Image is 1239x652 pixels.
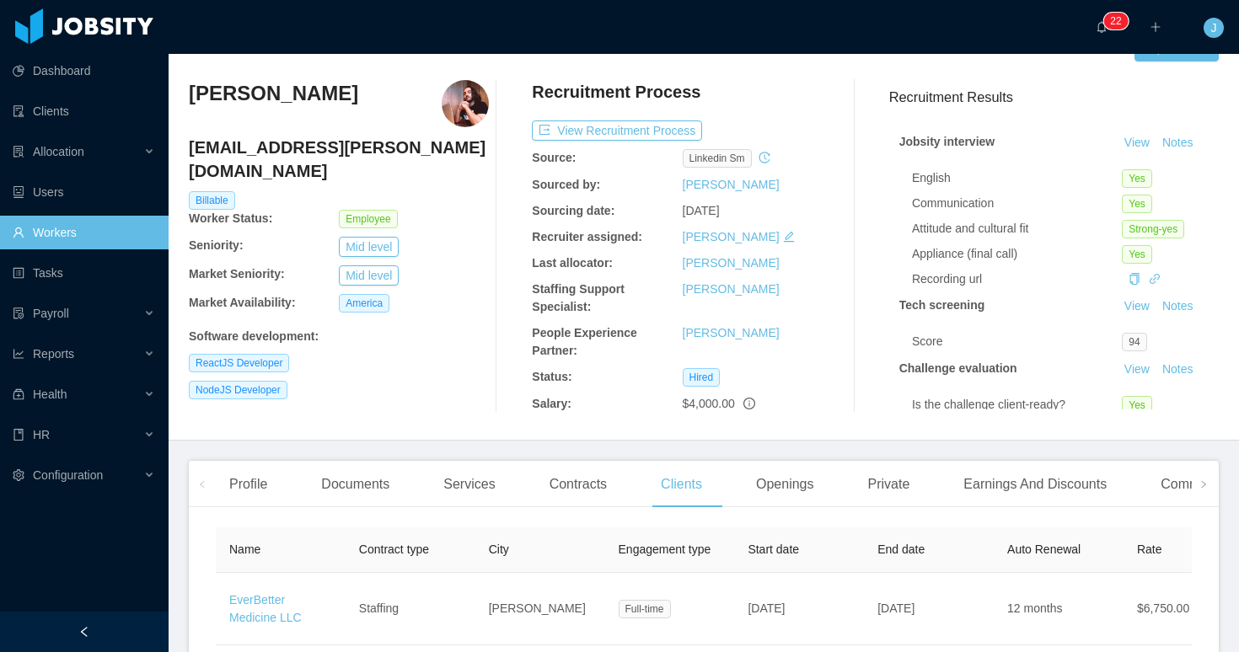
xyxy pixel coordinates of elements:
img: cec7f791-415d-4c30-8663-8b9558ae5cc3_668863e9550fd-400w.png [442,80,489,127]
span: Staffing [359,601,399,615]
span: Billable [189,191,235,210]
div: Services [430,461,508,508]
div: Recording url [912,270,1122,288]
td: [PERSON_NAME] [475,573,605,645]
span: City [489,542,509,556]
span: Rate [1137,542,1162,556]
span: [DATE] [877,601,914,615]
div: Private [855,461,924,508]
span: Contract type [359,542,429,556]
span: Hired [683,368,721,387]
a: [PERSON_NAME] [683,178,780,191]
span: Payroll [33,307,69,320]
a: icon: link [1149,272,1161,286]
div: Score [912,333,1122,350]
span: Full-time [619,600,671,618]
b: Software development : [189,329,319,343]
button: Notes [1156,360,1200,380]
span: America [339,294,389,313]
span: Yes [1122,396,1152,414]
span: Configuration [33,468,103,482]
i: icon: edit [783,231,795,243]
div: Clients [647,461,716,508]
p: 2 [1110,13,1116,29]
i: icon: medicine-box [13,388,24,400]
i: icon: setting [13,469,24,481]
i: icon: history [759,152,770,163]
b: Market Availability: [189,296,296,309]
b: Sourced by: [532,178,600,191]
span: Start date [748,542,799,556]
i: icon: right [1199,480,1208,489]
div: Copy [1129,270,1140,288]
span: Yes [1122,169,1152,188]
a: View [1118,299,1156,313]
span: linkedin sm [683,149,752,168]
span: Auto Renewal [1007,542,1081,556]
span: info-circle [743,398,755,409]
a: [PERSON_NAME] [683,256,780,270]
b: Recruiter assigned: [532,230,642,243]
a: icon: robotUsers [13,175,155,209]
strong: Tech screening [899,298,985,312]
span: Health [33,387,67,401]
span: Yes [1122,195,1152,213]
span: Allocation [33,145,84,158]
a: icon: userWorkers [13,216,155,249]
div: English [912,169,1122,187]
a: icon: pie-chartDashboard [13,54,155,88]
div: Profile [216,461,281,508]
span: 94 [1122,333,1146,351]
a: [PERSON_NAME] [683,230,780,243]
span: Employee [339,210,397,228]
b: Staffing Support Specialist: [532,282,625,313]
button: Notes [1156,297,1200,317]
div: Earnings And Discounts [950,461,1120,508]
button: icon: exportView Recruitment Process [532,120,702,141]
i: icon: book [13,429,24,441]
span: Strong-yes [1122,220,1184,238]
div: Contracts [536,461,620,508]
b: Market Seniority: [189,267,285,281]
div: Openings [743,461,828,508]
b: Source: [532,151,576,164]
h4: [EMAIL_ADDRESS][PERSON_NAME][DOMAIN_NAME] [189,136,489,183]
h3: [PERSON_NAME] [189,80,358,107]
span: NodeJS Developer [189,381,287,399]
a: View [1118,362,1156,376]
span: Engagement type [619,542,711,556]
span: J [1211,18,1217,38]
div: Comments [1147,461,1239,508]
i: icon: link [1149,273,1161,285]
a: [PERSON_NAME] [683,326,780,339]
strong: Challenge evaluation [899,361,1017,375]
div: Communication [912,195,1122,212]
span: Yes [1122,245,1152,264]
i: icon: solution [13,146,24,158]
a: View [1118,136,1156,149]
b: Status: [532,370,571,383]
a: EverBetter Medicine LLC [229,593,302,624]
button: Mid level [339,265,399,286]
b: Worker Status: [189,211,272,225]
i: icon: plus [1150,21,1161,33]
sup: 22 [1103,13,1128,29]
span: Name [229,542,260,556]
b: Seniority: [189,238,244,252]
h4: Recruitment Process [532,80,700,104]
div: Attitude and cultural fit [912,220,1122,238]
div: Documents [308,461,403,508]
b: Salary: [532,397,571,410]
i: icon: file-protect [13,307,24,319]
i: icon: left [198,480,206,489]
span: End date [877,542,925,556]
td: 12 months [994,573,1124,645]
span: [DATE] [683,204,720,217]
span: HR [33,428,50,441]
a: icon: auditClients [13,94,155,128]
span: ReactJS Developer [189,354,289,372]
div: Appliance (final call) [912,245,1122,263]
button: Mid level [339,237,399,257]
a: icon: exportView Recruitment Process [532,124,702,137]
strong: Jobsity interview [899,135,995,148]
